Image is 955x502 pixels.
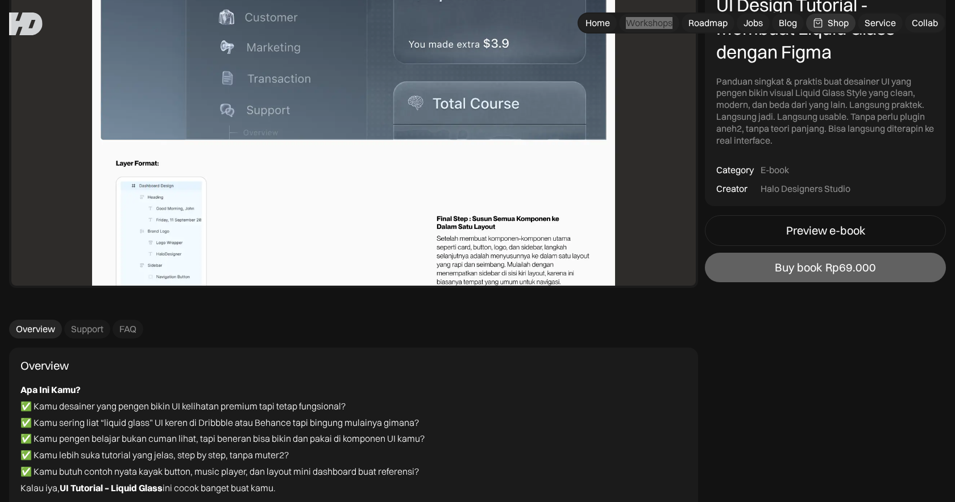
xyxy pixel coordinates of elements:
[865,17,896,29] div: Service
[586,17,610,29] div: Home
[705,215,946,246] a: Preview e-book
[119,323,136,335] div: FAQ
[20,447,463,463] p: ✅ Kamu lebih suka tutorial yang jelas, step by step, tanpa muter2?
[20,384,81,395] strong: Apa Ini Kamu?
[858,14,903,32] a: Service
[705,253,946,282] a: Buy bookRp69.000
[20,430,463,447] p: ✅ Kamu pengen belajar bukan cuman lihat, tapi beneran bisa bikin dan pakai di komponen UI kamu?
[744,17,763,29] div: Jobs
[20,398,463,415] p: ✅ Kamu desainer yang pengen bikin UI kelihatan premium tapi tetap fungsional?
[579,14,617,32] a: Home
[779,17,797,29] div: Blog
[786,224,865,237] div: Preview e-book
[761,165,789,177] div: E-book
[20,480,463,496] p: Kalau iya, ini cocok banget buat kamu.
[688,17,728,29] div: Roadmap
[761,183,850,195] div: Halo Designers Studio
[20,463,463,480] p: ✅ Kamu butuh contoh nyata kayak button, music player, dan layout mini dashboard buat referensi?
[737,14,770,32] a: Jobs
[912,17,938,29] div: Collab
[682,14,734,32] a: Roadmap
[619,14,679,32] a: Workshops
[20,415,463,431] p: ✅ Kamu sering liat “liquid glass” UI keren di Dribbble atau Behance tapi bingung mulainya gimana?
[716,183,748,195] div: Creator
[20,359,69,373] div: Overview
[772,14,804,32] a: Blog
[825,261,876,274] div: Rp69.000
[775,261,822,274] div: Buy book
[905,14,945,32] a: Collab
[828,17,849,29] div: Shop
[16,323,55,335] div: Overview
[806,14,856,32] a: Shop
[716,76,935,147] div: Panduan singkat & praktis buat desainer UI yang pengen bikin visual Liquid Glass Style yang clean...
[60,482,163,493] strong: UI Tutorial – Liquid Glass
[71,323,103,335] div: Support
[716,165,754,177] div: Category
[626,17,672,29] div: Workshops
